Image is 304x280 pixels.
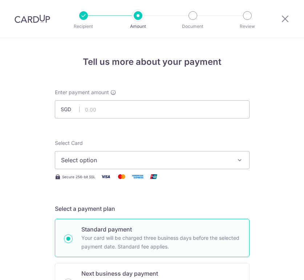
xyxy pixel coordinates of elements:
p: Next business day payment [81,269,240,278]
h5: Select a payment plan [55,204,250,213]
span: translation missing: en.payables.payment_networks.credit_card.summary.labels.select_card [55,140,83,146]
img: American Express [130,172,145,181]
input: 0.00 [55,100,250,118]
p: Standard payment [81,225,240,234]
img: Visa [98,172,113,181]
p: Review [227,23,268,30]
span: SGD [61,106,80,113]
h4: Tell us more about your payment [55,55,250,68]
p: Amount [118,23,158,30]
p: Recipient [63,23,104,30]
span: Secure 256-bit SSL [62,174,96,180]
p: Your card will be charged three business days before the selected payment date. Standard fee appl... [81,234,240,251]
img: Union Pay [146,172,161,181]
p: Document [173,23,213,30]
button: Select option [55,151,250,169]
img: CardUp [15,14,50,23]
img: Mastercard [114,172,129,181]
span: Select option [61,156,230,164]
span: Enter payment amount [55,89,109,96]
